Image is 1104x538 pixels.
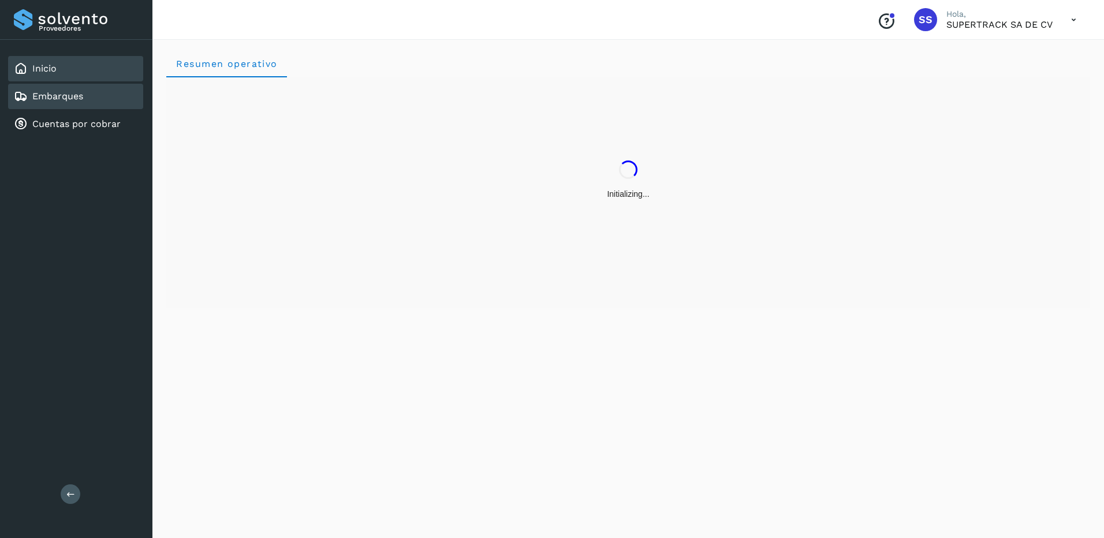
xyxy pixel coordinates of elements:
[946,19,1053,30] p: SUPERTRACK SA DE CV
[176,58,278,69] span: Resumen operativo
[32,63,57,74] a: Inicio
[946,9,1053,19] p: Hola,
[39,24,139,32] p: Proveedores
[8,84,143,109] div: Embarques
[32,118,121,129] a: Cuentas por cobrar
[8,111,143,137] div: Cuentas por cobrar
[32,91,83,102] a: Embarques
[8,56,143,81] div: Inicio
